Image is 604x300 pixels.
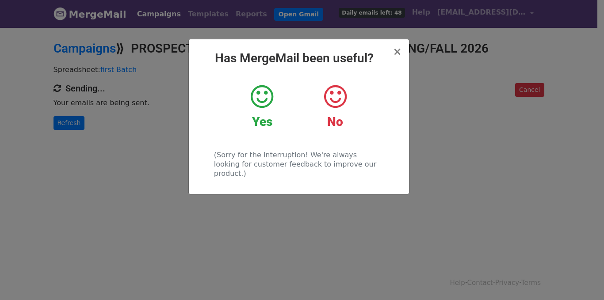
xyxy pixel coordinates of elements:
[305,84,365,129] a: No
[214,150,383,178] p: (Sorry for the interruption! We're always looking for customer feedback to improve our product.)
[252,114,272,129] strong: Yes
[327,114,343,129] strong: No
[196,51,402,66] h2: Has MergeMail been useful?
[393,46,401,58] span: ×
[393,46,401,57] button: Close
[232,84,292,129] a: Yes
